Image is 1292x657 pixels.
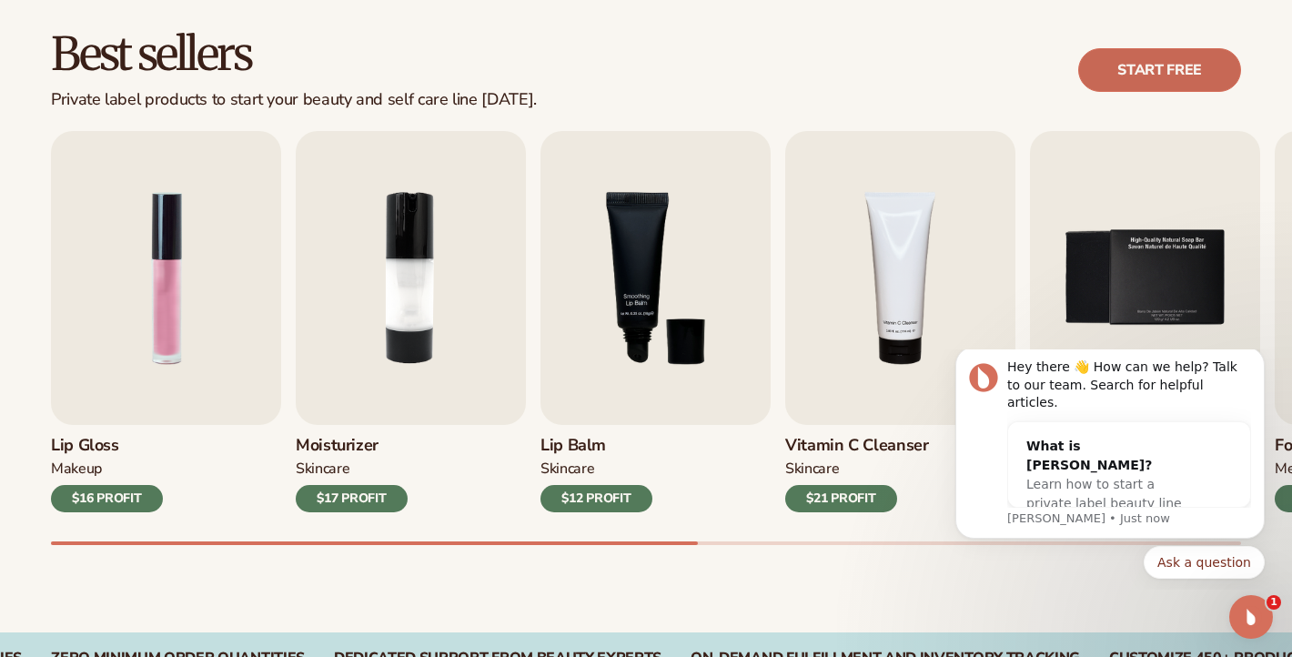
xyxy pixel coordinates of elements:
div: MAKEUP [51,460,102,479]
div: Hey there 👋 How can we help? Talk to our team. Search for helpful articles. [79,9,323,63]
a: 5 / 9 [1030,131,1260,512]
p: Message from Lee, sent Just now [79,161,323,177]
h3: Vitamin C Cleanser [785,436,929,456]
iframe: Intercom notifications message [928,349,1292,590]
iframe: Intercom live chat [1229,595,1273,639]
div: What is [PERSON_NAME]?Learn how to start a private label beauty line with [PERSON_NAME] [80,73,286,197]
a: 3 / 9 [540,131,771,512]
a: 1 / 9 [51,131,281,512]
div: SKINCARE [296,460,349,479]
div: $21 PROFIT [785,485,897,512]
div: What is [PERSON_NAME]? [98,87,267,126]
div: $17 PROFIT [296,485,408,512]
h2: Best sellers [51,31,537,79]
img: Profile image for Lee [41,14,70,43]
a: 2 / 9 [296,131,526,512]
h3: Moisturizer [296,436,408,456]
div: SKINCARE [540,460,594,479]
span: Learn how to start a private label beauty line with [PERSON_NAME] [98,127,254,180]
button: Quick reply: Ask a question [216,197,337,229]
div: Skincare [785,460,839,479]
div: Private label products to start your beauty and self care line [DATE]. [51,90,537,110]
div: Message content [79,9,323,158]
a: 4 / 9 [785,131,1015,512]
h3: Lip Gloss [51,436,163,456]
div: $16 PROFIT [51,485,163,512]
a: Start free [1078,48,1241,92]
div: $12 PROFIT [540,485,652,512]
span: 1 [1267,595,1281,610]
div: Quick reply options [27,197,337,229]
h3: Lip Balm [540,436,652,456]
